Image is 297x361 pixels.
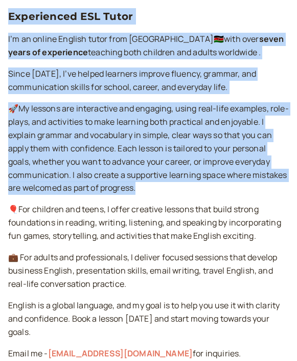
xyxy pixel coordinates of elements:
[8,251,289,291] p: 💼 For adults and professionals, I deliver focused sessions that develop business English, present...
[8,347,289,360] p: Email me - for inquiries.
[8,8,289,25] h3: Experienced ESL Tutor
[8,102,289,195] p: 🚀My lessons are interactive and engaging, using real-life examples, role-plays, and activities to...
[48,348,193,359] a: [EMAIL_ADDRESS][DOMAIN_NAME]
[8,203,289,243] p: 🎈For children and teens, I offer creative lessons that build strong foundations in reading, writi...
[8,67,289,94] p: Since [DATE], I’ve helped learners improve fluency, grammar, and communication skills for school,...
[8,33,289,59] p: I’m an online English tutor from [GEOGRAPHIC_DATA]🇰🇪with over teaching both children and adults w...
[8,299,289,339] p: English is a global language, and my goal is to help you use it with clarity and confidence. Book...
